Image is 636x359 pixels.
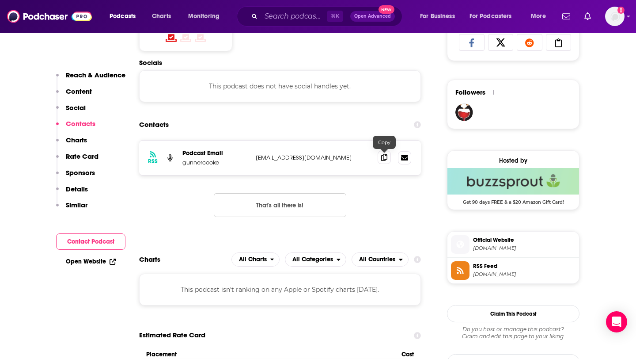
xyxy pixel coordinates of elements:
button: Claim This Podcast [447,305,579,322]
button: Rate Card [56,152,98,168]
span: Get 90 days FREE & a $20 Amazon Gift Card! [447,195,579,205]
a: Show notifications dropdown [559,9,574,24]
img: Buzzsprout Deal: Get 90 days FREE & a $20 Amazon Gift Card! [447,168,579,195]
input: Search podcasts, credits, & more... [261,9,327,23]
div: Copy [373,136,396,149]
p: Podcast Email [182,149,249,157]
div: Search podcasts, credits, & more... [245,6,411,27]
span: More [531,10,546,23]
button: open menu [464,9,525,23]
p: Social [66,103,86,112]
a: Charts [146,9,176,23]
span: Podcasts [110,10,136,23]
p: Rate Card [66,152,98,160]
span: Placement [146,351,394,358]
p: gunnercooke [182,159,249,166]
button: Open AdvancedNew [350,11,395,22]
span: Monitoring [188,10,220,23]
h2: Charts [139,255,160,264]
h2: Socials [139,58,421,67]
button: Charts [56,136,87,152]
img: Podchaser - Follow, Share and Rate Podcasts [7,8,92,25]
div: 1 [492,88,495,96]
button: open menu [525,9,557,23]
button: open menu [352,252,409,267]
div: This podcast isn't ranking on any Apple or Spotify charts [DATE]. [139,274,421,306]
span: Logged in as bjonesvested [605,7,625,26]
button: Social [56,103,86,120]
button: open menu [182,9,231,23]
button: Contact Podcast [56,233,125,250]
button: Nothing here. [214,193,346,217]
a: RSS Feed[DOMAIN_NAME] [451,261,575,280]
span: For Podcasters [469,10,512,23]
h2: Platforms [231,252,280,267]
a: Share on Reddit [517,34,542,51]
a: Buzzsprout Deal: Get 90 days FREE & a $20 Amazon Gift Card! [447,168,579,204]
img: carltonjohnson060 [455,103,473,121]
p: Details [66,185,88,193]
a: Share on X/Twitter [488,34,514,51]
img: User Profile [605,7,625,26]
button: open menu [285,252,346,267]
button: Reach & Audience [56,71,125,87]
button: Show profile menu [605,7,625,26]
span: Charts [152,10,171,23]
button: Content [56,87,92,103]
a: Show notifications dropdown [581,9,594,24]
button: Similar [56,201,87,217]
span: Followers [455,88,485,96]
div: Open Intercom Messenger [606,311,627,332]
h2: Contacts [139,116,169,133]
div: Hosted by [447,157,579,164]
p: Reach & Audience [66,71,125,79]
span: Estimated Rate Card [139,327,205,344]
span: Do you host or manage this podcast? [447,326,579,333]
button: Details [56,185,88,201]
a: Share on Facebook [459,34,485,51]
h2: Countries [352,252,409,267]
span: feeds.buzzsprout.com [473,271,575,278]
span: gunnercooke.com [473,245,575,252]
a: Copy Link [546,34,572,51]
p: Contacts [66,119,95,128]
div: Claim and edit this page to your liking. [447,326,579,340]
span: Official Website [473,236,575,244]
span: Open Advanced [354,14,391,19]
h2: Categories [285,252,346,267]
button: open menu [103,9,147,23]
span: RSS Feed [473,262,575,270]
span: New [379,5,394,14]
p: Charts [66,136,87,144]
div: This podcast does not have social handles yet. [139,70,421,102]
a: Official Website[DOMAIN_NAME] [451,235,575,254]
button: open menu [414,9,466,23]
p: [EMAIL_ADDRESS][DOMAIN_NAME] [256,154,371,161]
span: ⌘ K [327,11,343,22]
svg: Add a profile image [617,7,625,14]
button: Sponsors [56,168,95,185]
span: All Charts [239,256,267,263]
h3: RSS [148,158,158,165]
button: Contacts [56,119,95,136]
p: Sponsors [66,168,95,177]
a: Open Website [66,258,116,265]
span: Cost [401,351,414,358]
p: Content [66,87,92,95]
span: All Countries [359,256,395,263]
span: For Business [420,10,455,23]
p: Similar [66,201,87,209]
span: All Categories [292,256,333,263]
button: open menu [231,252,280,267]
